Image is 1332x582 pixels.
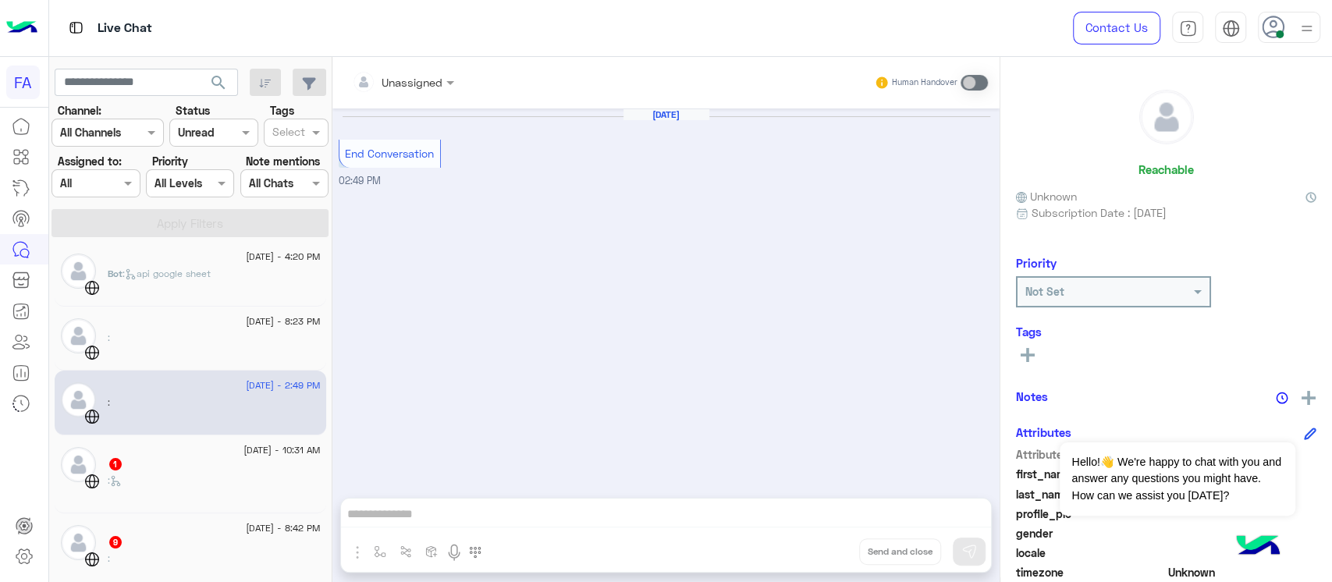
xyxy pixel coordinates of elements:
span: Unknown [1016,188,1077,204]
span: [DATE] - 8:42 PM [246,521,320,535]
img: notes [1276,392,1288,404]
button: Send and close [859,538,941,565]
a: tab [1172,12,1203,44]
label: Channel: [58,102,101,119]
img: WebChat [84,345,100,360]
img: Logo [6,12,37,44]
span: Subscription Date : [DATE] [1032,204,1167,221]
span: timezone [1016,564,1165,580]
img: defaultAdmin.png [61,447,96,482]
span: 9 [109,536,122,548]
span: : [108,332,110,343]
span: [DATE] - 4:20 PM [246,250,320,264]
span: first_name [1016,466,1165,482]
img: tab [1222,20,1240,37]
div: Select [270,123,305,144]
img: defaultAdmin.png [61,525,96,560]
img: defaultAdmin.png [61,318,96,353]
span: Bot [108,268,123,279]
span: null [1168,545,1317,561]
span: [DATE] - 10:31 AM [243,443,320,457]
span: Unknown [1168,564,1317,580]
img: WebChat [84,474,100,489]
label: Note mentions [246,153,320,169]
span: [DATE] - 8:23 PM [246,314,320,328]
img: add [1302,391,1316,405]
span: [DATE] - 2:49 PM [246,378,320,392]
span: last_name [1016,486,1165,502]
label: Priority [152,153,188,169]
img: WebChat [84,552,100,567]
img: WebChat [84,409,100,424]
span: : [108,396,110,408]
button: search [200,69,238,102]
h6: Reachable [1138,162,1194,176]
span: Hello!👋 We're happy to chat with you and answer any questions you might have. How can we assist y... [1060,442,1295,516]
p: Live Chat [98,18,152,39]
img: hulul-logo.png [1231,520,1285,574]
label: Tags [270,102,294,119]
h6: Attributes [1016,425,1071,439]
span: : [108,552,110,564]
h6: Tags [1016,325,1316,339]
span: : api google sheet [123,268,211,279]
h6: Notes [1016,389,1048,403]
span: : [108,474,122,486]
span: search [209,73,228,92]
img: defaultAdmin.png [1140,90,1193,144]
img: profile [1297,19,1316,38]
div: FA [6,66,40,99]
img: defaultAdmin.png [61,254,96,289]
h6: [DATE] [623,109,709,120]
span: profile_pic [1016,506,1165,522]
img: tab [66,18,86,37]
img: tab [1179,20,1197,37]
a: Contact Us [1073,12,1160,44]
label: Status [176,102,210,119]
button: Apply Filters [52,209,329,237]
h6: Priority [1016,256,1057,270]
span: 02:49 PM [339,175,381,186]
img: WebChat [84,280,100,296]
label: Assigned to: [58,153,122,169]
span: Attribute Name [1016,446,1165,463]
span: locale [1016,545,1165,561]
span: null [1168,525,1317,541]
img: defaultAdmin.png [61,382,96,417]
span: gender [1016,525,1165,541]
small: Human Handover [892,76,957,89]
span: 1 [109,458,122,470]
span: End Conversation [345,147,434,160]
